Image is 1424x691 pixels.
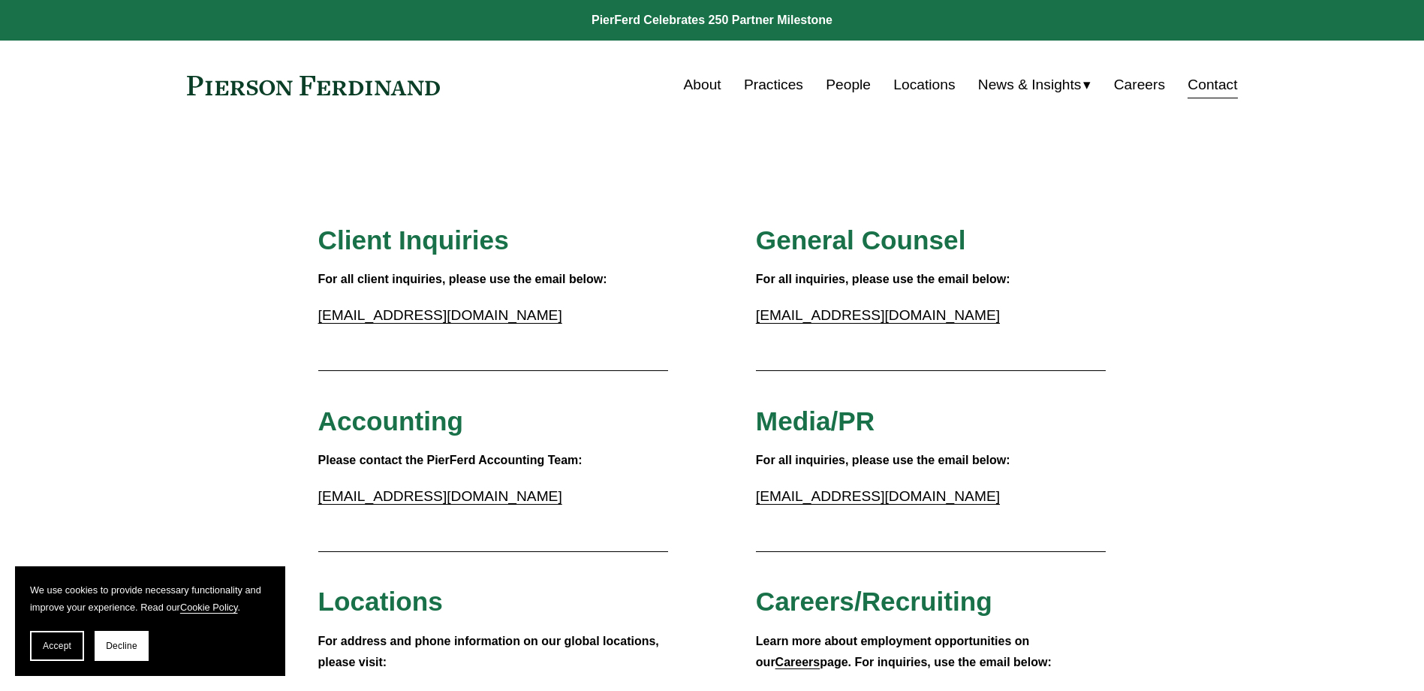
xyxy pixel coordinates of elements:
[756,488,1000,504] a: [EMAIL_ADDRESS][DOMAIN_NAME]
[318,225,509,255] span: Client Inquiries
[978,71,1091,99] a: folder dropdown
[30,631,84,661] button: Accept
[756,307,1000,323] a: [EMAIL_ADDRESS][DOMAIN_NAME]
[43,641,71,651] span: Accept
[1188,71,1237,99] a: Contact
[318,273,607,285] strong: For all client inquiries, please use the email below:
[756,635,1033,669] strong: Learn more about employment opportunities on our
[756,273,1010,285] strong: For all inquiries, please use the email below:
[318,488,562,504] a: [EMAIL_ADDRESS][DOMAIN_NAME]
[1114,71,1165,99] a: Careers
[826,71,871,99] a: People
[756,454,1010,466] strong: For all inquiries, please use the email below:
[15,566,285,676] section: Cookie banner
[318,307,562,323] a: [EMAIL_ADDRESS][DOMAIN_NAME]
[893,71,955,99] a: Locations
[318,406,464,436] span: Accounting
[820,656,1052,668] strong: page. For inquiries, use the email below:
[30,581,270,616] p: We use cookies to provide necessary functionality and improve your experience. Read our .
[318,635,663,669] strong: For address and phone information on our global locations, please visit:
[775,656,820,668] a: Careers
[106,641,137,651] span: Decline
[744,71,803,99] a: Practices
[318,587,443,616] span: Locations
[318,454,583,466] strong: Please contact the PierFerd Accounting Team:
[684,71,721,99] a: About
[95,631,149,661] button: Decline
[756,225,966,255] span: General Counsel
[756,587,992,616] span: Careers/Recruiting
[978,72,1082,98] span: News & Insights
[180,602,238,613] a: Cookie Policy
[756,406,875,436] span: Media/PR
